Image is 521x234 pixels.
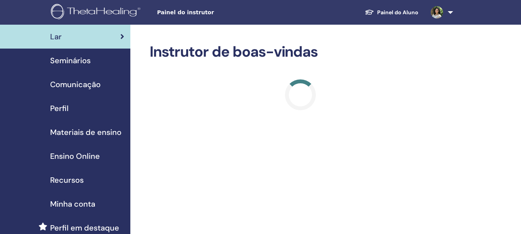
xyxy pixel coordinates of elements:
span: Materiais de ensino [50,126,121,138]
span: Minha conta [50,198,95,210]
span: Seminários [50,55,91,66]
h2: Instrutor de boas-vindas [150,43,452,61]
img: logo.png [51,4,143,21]
span: Perfil em destaque [50,222,119,234]
img: graduation-cap-white.svg [365,9,374,15]
span: Painel do instrutor [157,8,273,17]
span: Ensino Online [50,150,100,162]
img: default.jpg [431,6,443,19]
a: Painel do Aluno [359,5,425,20]
span: Lar [50,31,62,42]
span: Perfil [50,103,69,114]
span: Recursos [50,174,84,186]
span: Comunicação [50,79,101,90]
